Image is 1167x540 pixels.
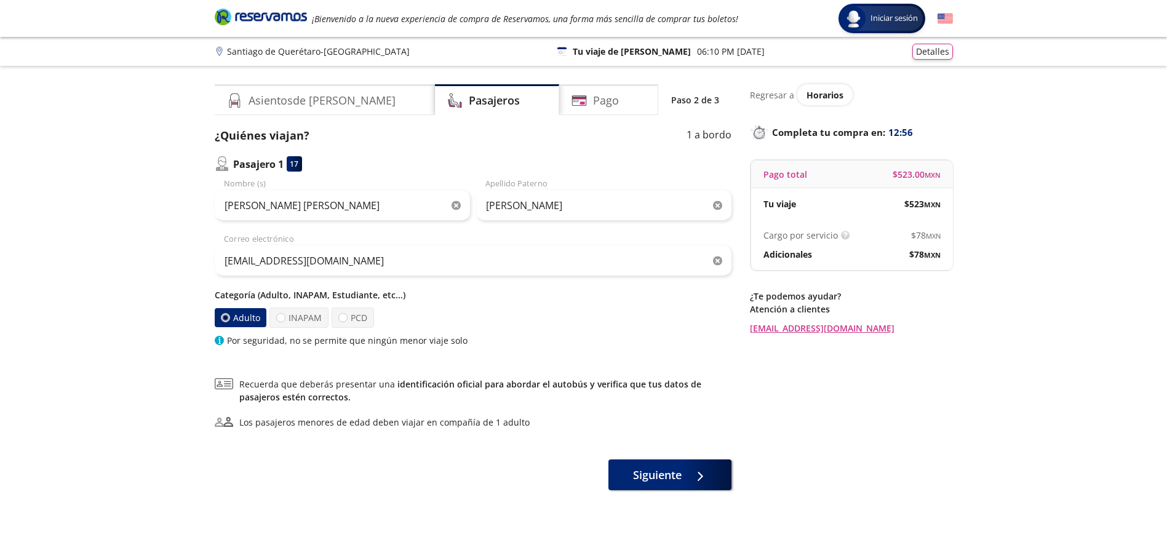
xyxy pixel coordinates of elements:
a: identificación oficial para abordar el autobús y verifica que tus datos de pasajeros estén correc... [239,378,701,403]
span: $ 78 [911,229,941,242]
span: Horarios [807,89,843,101]
i: Brand Logo [215,7,307,26]
span: 12:56 [888,125,913,140]
span: Recuerda que deberás presentar una [239,378,731,403]
em: ¡Bienvenido a la nueva experiencia de compra de Reservamos, una forma más sencilla de comprar tus... [312,13,738,25]
span: Iniciar sesión [866,12,923,25]
small: MXN [925,170,941,180]
p: Pasajero 1 [233,157,284,172]
p: Cargo por servicio [763,229,838,242]
p: ¿Quiénes viajan? [215,127,309,144]
span: $ 78 [909,248,941,261]
small: MXN [924,200,941,209]
p: ¿Te podemos ayudar? [750,290,953,303]
label: INAPAM [269,308,329,328]
p: 06:10 PM [DATE] [697,45,765,58]
button: English [938,11,953,26]
label: PCD [332,308,374,328]
span: $ 523 [904,197,941,210]
button: Siguiente [608,459,731,490]
p: 1 a bordo [687,127,731,144]
p: Regresar a [750,89,794,101]
div: 17 [287,156,302,172]
p: Tu viaje [763,197,796,210]
span: Siguiente [633,467,682,483]
h4: Pago [593,92,619,109]
label: Adulto [214,308,266,327]
p: Atención a clientes [750,303,953,316]
small: MXN [926,231,941,240]
span: $ 523.00 [893,168,941,181]
button: Detalles [912,44,953,60]
input: Apellido Paterno [476,190,731,221]
p: Paso 2 de 3 [671,93,719,106]
h4: Asientos de [PERSON_NAME] [249,92,396,109]
input: Correo electrónico [215,245,731,276]
div: Regresar a ver horarios [750,84,953,105]
p: Categoría (Adulto, INAPAM, Estudiante, etc...) [215,288,731,301]
small: MXN [924,250,941,260]
p: Completa tu compra en : [750,124,953,141]
a: [EMAIL_ADDRESS][DOMAIN_NAME] [750,322,953,335]
p: Pago total [763,168,807,181]
p: Tu viaje de [PERSON_NAME] [573,45,691,58]
p: Santiago de Querétaro - [GEOGRAPHIC_DATA] [227,45,410,58]
div: Los pasajeros menores de edad deben viajar en compañía de 1 adulto [239,416,530,429]
p: Adicionales [763,248,812,261]
p: Por seguridad, no se permite que ningún menor viaje solo [227,334,468,347]
a: Brand Logo [215,7,307,30]
h4: Pasajeros [469,92,520,109]
input: Nombre (s) [215,190,470,221]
